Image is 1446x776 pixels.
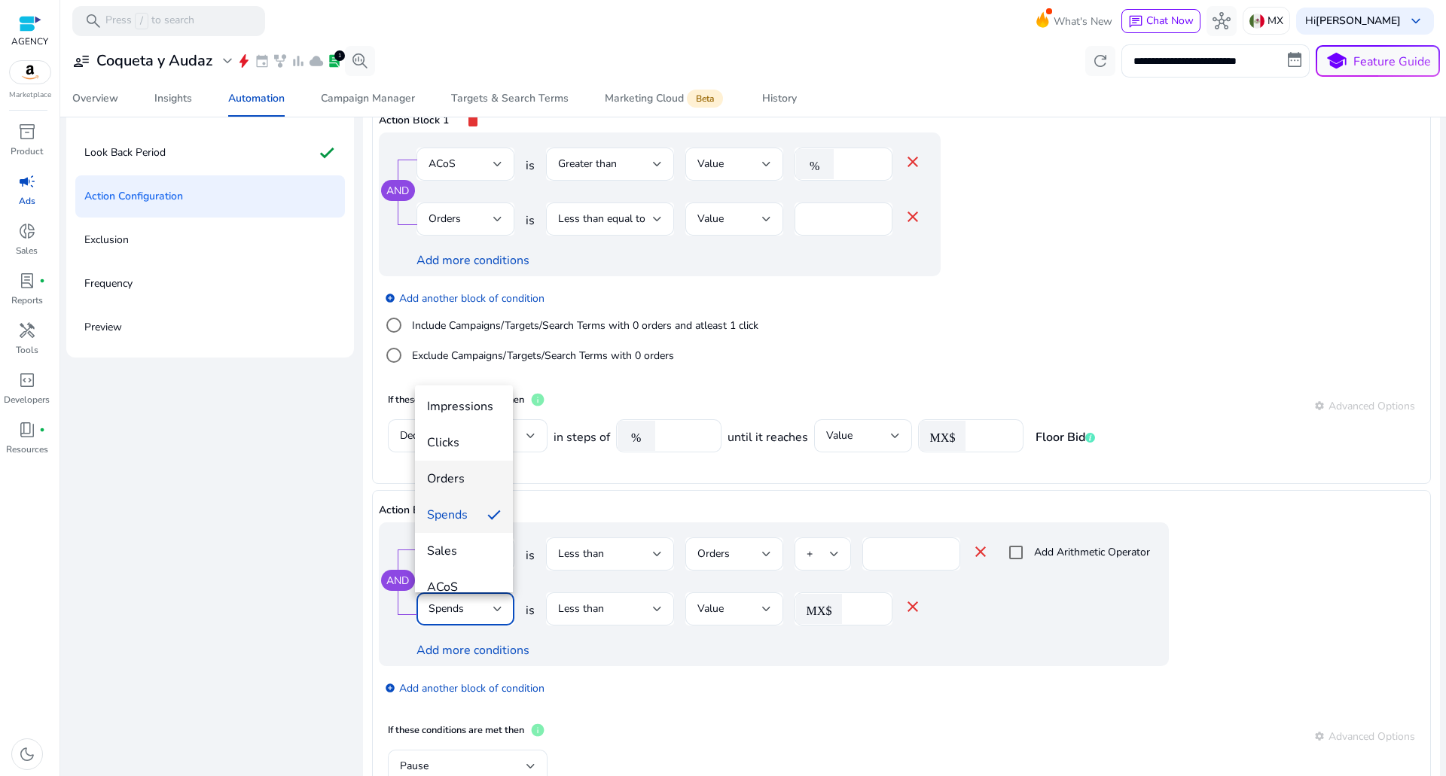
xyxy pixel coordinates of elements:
[427,507,475,523] span: Spends
[427,470,501,487] span: Orders
[427,543,501,559] span: Sales
[427,434,501,451] span: Clicks
[427,579,501,595] span: ACoS
[427,398,501,415] span: Impressions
